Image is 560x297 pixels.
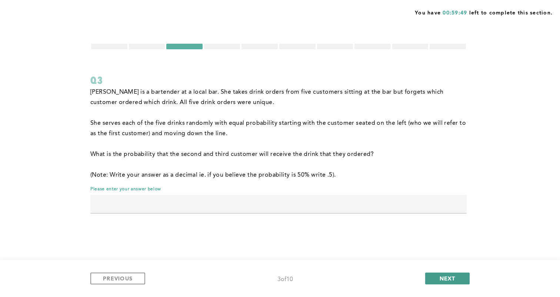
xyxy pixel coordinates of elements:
[415,7,553,17] span: You have left to complete this section.
[90,74,467,87] div: Q3
[90,118,467,139] p: She serves each of the five drinks randomly with equal probability starting with the customer sea...
[443,10,467,16] span: 00:59:49
[440,275,456,282] span: NEXT
[90,170,467,180] p: (Note: Write your answer as a decimal ie. if you believe the probability is 50% write .5).
[90,273,145,284] button: PREVIOUS
[90,186,467,192] span: Please enter your answer below
[425,273,470,284] button: NEXT
[277,274,293,285] div: 3 of 10
[90,87,467,108] p: [PERSON_NAME] is a bartender at a local bar. She takes drink orders from five customers sitting a...
[103,275,133,282] span: PREVIOUS
[90,149,467,160] p: What is the probability that the second and third customer will receive the drink that they ordered?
